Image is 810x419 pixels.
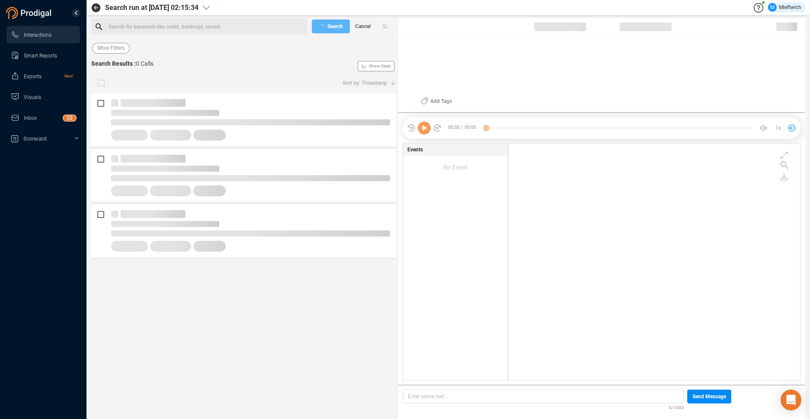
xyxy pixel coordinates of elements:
[337,76,396,90] button: Sort by: Timestamp
[91,60,136,67] span: Search Results :
[105,3,198,13] span: Search run at [DATE] 02:15:34
[6,109,80,126] li: Inbox
[11,88,73,106] a: Visuals
[136,60,154,67] span: 0 Calls
[11,26,73,43] a: Interactions
[350,19,376,33] button: Cancel
[513,146,800,379] div: grid
[70,115,73,124] p: 2
[442,122,486,134] span: 00:00 / 00:00
[369,14,391,118] span: Show Stats
[768,3,801,12] div: Mleftwich
[775,121,781,135] span: 1x
[669,403,684,411] span: 0/1000
[6,47,80,64] li: Smart Reports
[687,390,731,403] button: Send Message
[6,7,54,19] img: prodigal-logo
[770,3,775,12] span: M
[11,47,73,64] a: Smart Reports
[67,115,70,124] p: 3
[11,67,73,85] a: ExportsNew!
[24,115,37,121] span: Inbox
[355,19,371,33] span: Cancel
[403,156,508,179] div: No Event
[6,26,80,43] li: Interactions
[24,94,41,100] span: Visuals
[11,109,73,126] a: Inbox
[358,61,394,71] button: Show Stats
[6,88,80,106] li: Visuals
[24,53,57,59] span: Smart Reports
[430,94,452,108] span: Add Tags
[64,67,73,85] span: New!
[6,67,80,85] li: Exports
[416,94,457,108] button: Add Tags
[92,43,130,54] button: More Filters
[24,74,42,80] span: Exports
[97,43,125,54] span: More Filters
[692,390,726,403] span: Send Message
[772,122,784,134] button: 1x
[24,32,51,38] span: Interactions
[781,390,801,410] div: Open Intercom Messenger
[23,136,47,142] span: Scorecard
[63,115,76,121] sup: 32
[407,146,423,154] span: Events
